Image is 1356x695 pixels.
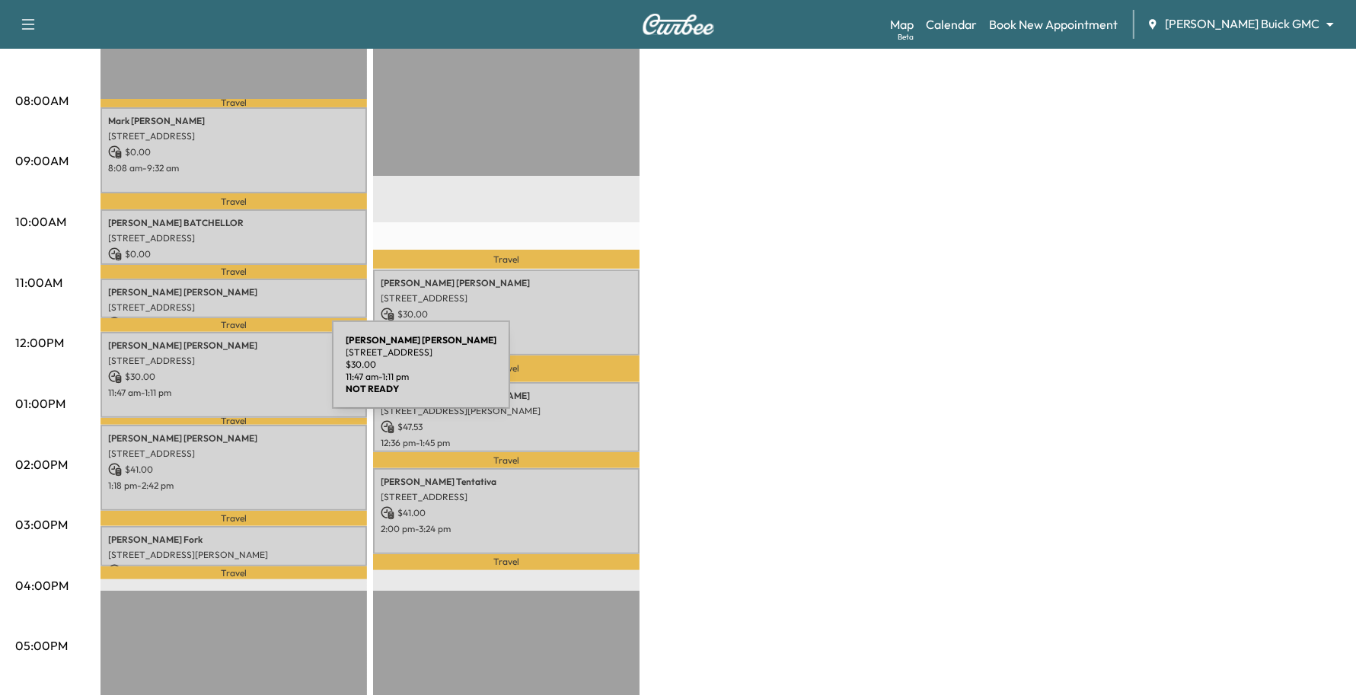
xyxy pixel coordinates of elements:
p: $ 30.00 [108,317,359,330]
p: Travel [373,554,640,571]
img: Curbee Logo [642,14,715,35]
p: 04:00PM [15,576,69,595]
p: $ 41.00 [108,463,359,477]
p: [STREET_ADDRESS][PERSON_NAME] [381,405,632,417]
p: [PERSON_NAME] [PERSON_NAME] [108,286,359,298]
p: [PERSON_NAME] [PERSON_NAME] [381,277,632,289]
p: 11:00AM [15,273,62,292]
p: Travel [373,452,640,467]
p: [PERSON_NAME] BATCHELLOR [108,217,359,229]
p: Travel [101,318,367,331]
p: [STREET_ADDRESS] [346,346,496,359]
p: Travel [101,265,367,278]
p: Travel [101,99,367,107]
p: $ 30.00 [381,308,632,321]
p: [STREET_ADDRESS][PERSON_NAME] [108,549,359,561]
div: Beta [898,31,914,43]
span: [PERSON_NAME] Buick GMC [1165,15,1319,33]
p: $ 47.53 [381,420,632,434]
p: $ 41.00 [381,506,632,520]
p: [PERSON_NAME] [PERSON_NAME] [108,432,359,445]
p: Travel [101,566,367,579]
p: 05:00PM [15,636,68,655]
p: 02:00PM [15,455,68,473]
p: [STREET_ADDRESS] [108,130,359,142]
p: [STREET_ADDRESS] [108,232,359,244]
p: 09:00AM [15,151,69,170]
p: [PERSON_NAME] Tentativa [381,476,632,488]
p: $ 30.00 [346,359,496,371]
p: [STREET_ADDRESS] [108,355,359,367]
p: 11:47 am - 1:11 pm [346,371,496,383]
p: [PERSON_NAME] Fork [108,534,359,546]
p: [STREET_ADDRESS] [108,448,359,460]
p: 01:00PM [15,394,65,413]
p: 2:00 pm - 3:24 pm [381,523,632,535]
b: NOT READY [346,383,399,394]
p: Travel [373,250,640,269]
p: 08:00AM [15,91,69,110]
p: 03:00PM [15,515,68,534]
p: 10:00AM [15,212,66,231]
p: $ 30.00 [108,370,359,384]
p: Mark [PERSON_NAME] [108,115,359,127]
p: [STREET_ADDRESS] [381,292,632,304]
p: Travel [101,418,367,425]
a: Calendar [926,15,977,33]
a: Book New Appointment [989,15,1118,33]
p: $ 0.00 [108,145,359,159]
b: [PERSON_NAME] [PERSON_NAME] [346,334,496,346]
p: 1:18 pm - 2:42 pm [108,480,359,492]
p: 11:47 am - 1:11 pm [108,387,359,399]
p: Travel [101,511,367,526]
p: $ 0.00 [108,247,359,261]
p: 12:00PM [15,333,64,352]
p: 8:08 am - 9:32 am [108,162,359,174]
p: Travel [101,193,367,210]
p: $ 0.00 [108,564,359,578]
a: MapBeta [890,15,914,33]
p: [PERSON_NAME] [PERSON_NAME] [108,340,359,352]
p: [STREET_ADDRESS] [381,491,632,503]
p: [STREET_ADDRESS] [108,301,359,314]
p: 12:36 pm - 1:45 pm [381,437,632,449]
